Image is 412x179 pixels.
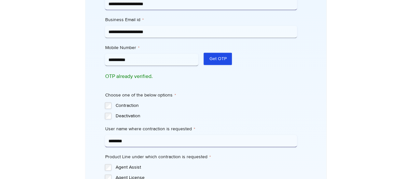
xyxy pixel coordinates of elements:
label: Business Email id [105,17,297,23]
p: OTP already verified. [105,72,198,80]
label: User name where contraction is requested [105,126,297,132]
label: Contraction [115,102,297,109]
legend: Choose one of the below options [105,92,176,98]
label: Deactivation [115,113,297,119]
legend: Product Line under which contraction is requested [105,154,210,160]
label: Mobile Number [105,45,198,51]
button: Get OTP [204,53,232,65]
label: Agent Assist [115,164,297,171]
